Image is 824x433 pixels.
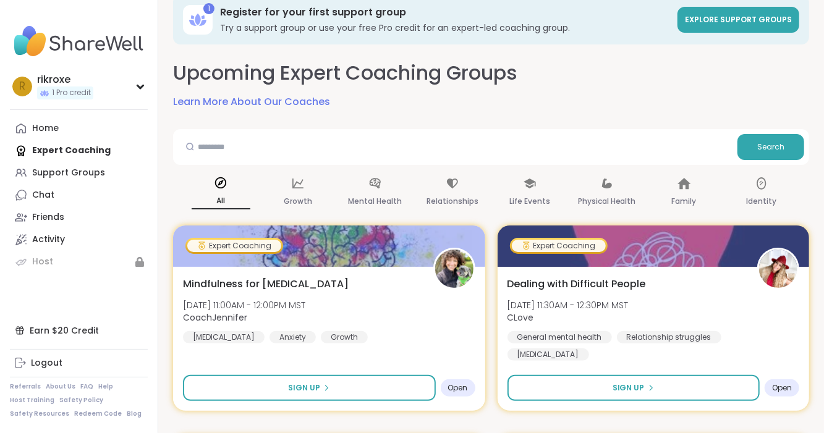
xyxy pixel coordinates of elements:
p: Physical Health [578,194,636,209]
div: Support Groups [32,167,105,179]
h3: Register for your first support group [220,6,670,19]
a: Support Groups [10,162,148,184]
a: FAQ [80,382,93,391]
div: Friends [32,211,64,224]
div: Expert Coaching [512,240,606,252]
p: Life Events [509,194,550,209]
div: [MEDICAL_DATA] [508,348,589,361]
a: Explore support groups [677,7,799,33]
div: Anxiety [270,331,316,343]
a: Referrals [10,382,41,391]
span: Explore support groups [685,14,792,25]
p: Relationships [427,194,478,209]
span: Open [448,383,468,393]
a: About Us [46,382,75,391]
img: CLove [759,250,797,288]
a: Redeem Code [74,410,122,418]
a: Chat [10,184,148,206]
b: CLove [508,311,534,324]
a: Learn More About Our Coaches [173,95,330,109]
div: Logout [31,357,62,369]
a: Blog [127,410,142,418]
a: Home [10,117,148,140]
p: Identity [746,194,776,209]
a: Activity [10,229,148,251]
div: Relationship struggles [617,331,721,343]
p: Family [672,194,697,209]
span: [DATE] 11:00AM - 12:00PM MST [183,299,305,311]
div: 1 [203,3,214,14]
span: Dealing with Difficult People [508,277,646,292]
h3: Try a support group or use your free Pro credit for an expert-led coaching group. [220,22,670,34]
p: Growth [284,194,312,209]
div: General mental health [508,331,612,343]
span: 1 Pro credit [52,88,91,98]
a: Friends [10,206,148,229]
img: CoachJennifer [435,250,474,288]
p: Mental Health [349,194,402,209]
div: Earn $20 Credit [10,319,148,342]
div: Activity [32,233,65,246]
button: Sign Up [183,375,436,401]
div: Chat [32,189,54,201]
b: CoachJennifer [183,311,247,324]
a: Safety Policy [59,396,103,405]
span: Sign Up [288,382,320,393]
span: Open [772,383,792,393]
a: Host [10,251,148,273]
a: Safety Resources [10,410,69,418]
div: Host [32,256,53,268]
div: rikroxe [37,73,93,86]
p: All [192,193,250,209]
button: Search [737,134,804,160]
div: Growth [321,331,368,343]
div: [MEDICAL_DATA] [183,331,265,343]
div: Expert Coaching [187,240,281,252]
img: ShareWell Nav Logo [10,20,148,63]
div: Home [32,122,59,135]
a: Logout [10,352,148,374]
span: r [19,78,25,95]
h2: Upcoming Expert Coaching Groups [173,59,517,87]
span: Mindfulness for [MEDICAL_DATA] [183,277,349,292]
a: Host Training [10,396,54,405]
a: Help [98,382,113,391]
button: Sign Up [508,375,760,401]
span: Sign Up [613,382,645,393]
span: [DATE] 11:30AM - 12:30PM MST [508,299,629,311]
span: Search [757,141,784,153]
